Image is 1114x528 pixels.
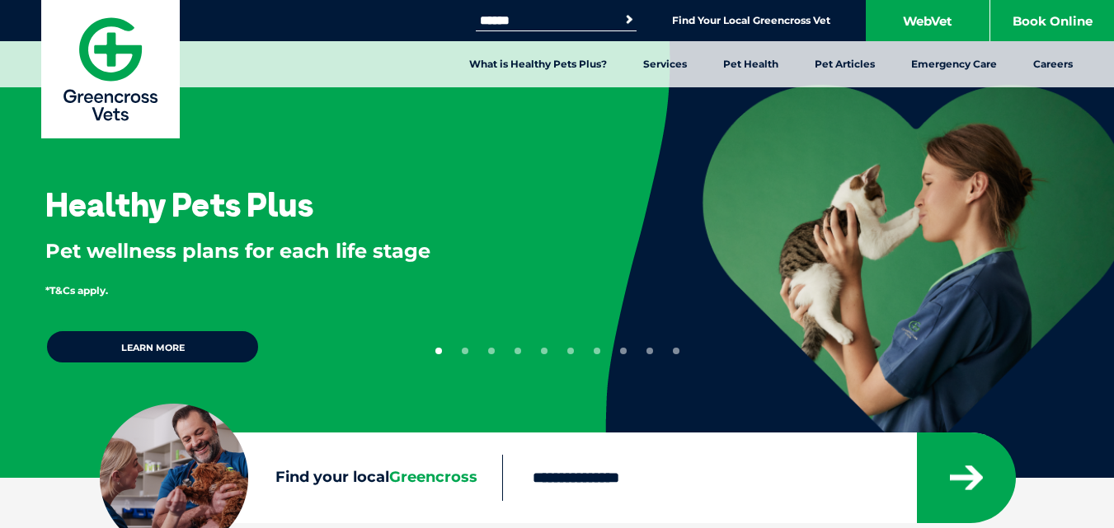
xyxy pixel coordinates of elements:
[515,348,521,354] button: 4 of 10
[45,188,313,221] h3: Healthy Pets Plus
[672,14,830,27] a: Find Your Local Greencross Vet
[567,348,574,354] button: 6 of 10
[594,348,600,354] button: 7 of 10
[893,41,1015,87] a: Emergency Care
[462,348,468,354] button: 2 of 10
[705,41,797,87] a: Pet Health
[1015,41,1091,87] a: Careers
[451,41,625,87] a: What is Healthy Pets Plus?
[621,12,637,28] button: Search
[45,284,108,297] span: *T&Cs apply.
[620,348,627,354] button: 8 of 10
[673,348,679,354] button: 10 of 10
[100,465,502,490] label: Find your local
[646,348,653,354] button: 9 of 10
[541,348,548,354] button: 5 of 10
[625,41,705,87] a: Services
[488,348,495,354] button: 3 of 10
[45,237,552,265] p: Pet wellness plans for each life stage
[45,329,260,364] a: Learn more
[797,41,893,87] a: Pet Articles
[389,468,477,486] span: Greencross
[435,348,442,354] button: 1 of 10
